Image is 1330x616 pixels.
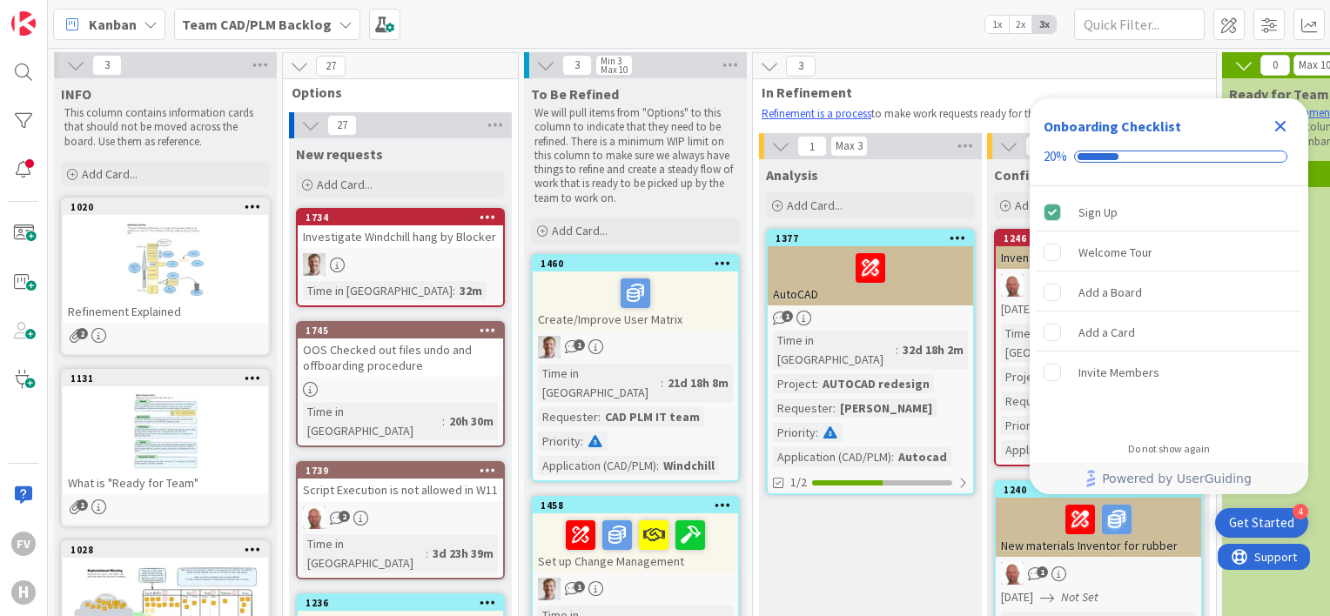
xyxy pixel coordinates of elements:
[1001,324,1118,362] div: Time in [GEOGRAPHIC_DATA]
[541,258,738,270] div: 1460
[996,482,1201,557] div: 1240New materials Inventor for rubber
[994,229,1203,466] a: 1246Inventor Bend ruleRK[DATE]Not SetTime in [GEOGRAPHIC_DATA]:47d 23h 36mProject:-RUN-Requester:...
[574,581,585,593] span: 1
[533,498,738,513] div: 1458
[1061,589,1098,605] i: Not Set
[773,331,896,369] div: Time in [GEOGRAPHIC_DATA]
[1078,282,1142,303] div: Add a Board
[61,85,91,103] span: INFO
[455,281,487,300] div: 32m
[63,199,268,215] div: 1020
[533,336,738,358] div: BO
[773,374,816,393] div: Project
[298,210,503,225] div: 1734
[1215,508,1308,538] div: Open Get Started checklist, remaining modules: 4
[82,166,138,182] span: Add Card...
[534,106,736,205] p: We will pull items from "Options" to this column to indicate that they need to be refined. There ...
[797,136,827,157] span: 1
[768,246,973,305] div: AutoCAD
[1001,440,1119,459] div: Application (CAD/PLM)
[71,544,268,556] div: 1028
[996,498,1201,557] div: New materials Inventor for rubber
[1037,353,1301,392] div: Invite Members is incomplete.
[773,447,891,466] div: Application (CAD/PLM)
[453,281,455,300] span: :
[768,231,973,246] div: 1377
[656,456,659,475] span: :
[339,511,350,522] span: 2
[63,542,268,558] div: 1028
[533,256,738,271] div: 1460
[89,14,137,35] span: Kanban
[985,16,1009,33] span: 1x
[996,231,1201,246] div: 1246
[598,407,601,426] span: :
[1102,468,1252,489] span: Powered by UserGuiding
[298,595,503,611] div: 1236
[786,56,816,77] span: 3
[1293,504,1308,519] div: 4
[762,107,1197,121] p: to make work requests ready for the team to be picked up.
[1001,367,1044,386] div: Project
[1015,198,1071,213] span: Add Card...
[1037,193,1301,231] div: Sign Up is complete.
[836,398,937,418] div: [PERSON_NAME]
[1128,442,1210,456] div: Do not show again
[1078,362,1159,383] div: Invite Members
[306,325,503,337] div: 1745
[71,201,268,213] div: 1020
[1032,16,1056,33] span: 3x
[601,65,628,74] div: Max 10
[818,374,934,393] div: AUTOCAD redesign
[996,562,1201,585] div: RK
[996,246,1201,269] div: Inventor Bend rule
[298,210,503,248] div: 1734Investigate Windchill hang by Blocker
[63,300,268,323] div: Refinement Explained
[836,142,863,151] div: Max 3
[303,281,453,300] div: Time in [GEOGRAPHIC_DATA]
[1037,566,1048,578] span: 1
[296,145,383,163] span: New requests
[538,364,661,402] div: Time in [GEOGRAPHIC_DATA]
[1044,116,1181,137] div: Onboarding Checklist
[306,465,503,477] div: 1739
[426,544,428,563] span: :
[298,506,503,529] div: RK
[659,456,719,475] div: Windchill
[77,328,88,339] span: 2
[538,432,581,451] div: Priority
[1001,588,1033,606] span: [DATE]
[533,498,738,572] div: 1458Set up Change Management
[1078,322,1135,343] div: Add a Card
[63,472,268,494] div: What is "Ready for Team"
[77,499,88,511] span: 1
[445,412,498,431] div: 20h 30m
[303,506,326,529] img: RK
[298,463,503,501] div: 1739Script Execution is not allowed in W11
[1229,514,1294,532] div: Get Started
[296,461,505,579] a: 1739Script Execution is not allowed in W11RKTime in [GEOGRAPHIC_DATA]:3d 23h 39m
[531,254,740,482] a: 1460Create/Improve User MatrixBOTime in [GEOGRAPHIC_DATA]:21d 18h 8mRequester:CAD PLM IT teamPrio...
[538,578,561,600] img: BO
[1229,85,1329,103] span: Ready for Team
[533,271,738,331] div: Create/Improve User Matrix
[306,597,503,609] div: 1236
[303,402,442,440] div: Time in [GEOGRAPHIC_DATA]
[891,447,894,466] span: :
[538,407,598,426] div: Requester
[298,338,503,377] div: OOS Checked out files undo and offboarding procedure
[1266,112,1294,140] div: Close Checklist
[766,166,818,184] span: Analysis
[663,373,733,392] div: 21d 18h 8m
[11,532,36,556] div: FV
[541,499,738,512] div: 1458
[601,57,621,65] div: Min 3
[298,225,503,248] div: Investigate Windchill hang by Blocker
[11,11,36,36] img: Visit kanbanzone.com
[790,473,807,492] span: 1/2
[1038,463,1300,494] a: Powered by UserGuiding
[298,479,503,501] div: Script Execution is not allowed in W11
[601,407,704,426] div: CAD PLM IT team
[538,336,561,358] img: BO
[766,229,975,495] a: 1377AutoCADTime in [GEOGRAPHIC_DATA]:32d 18h 2mProject:AUTOCAD redesignRequester:[PERSON_NAME]Pri...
